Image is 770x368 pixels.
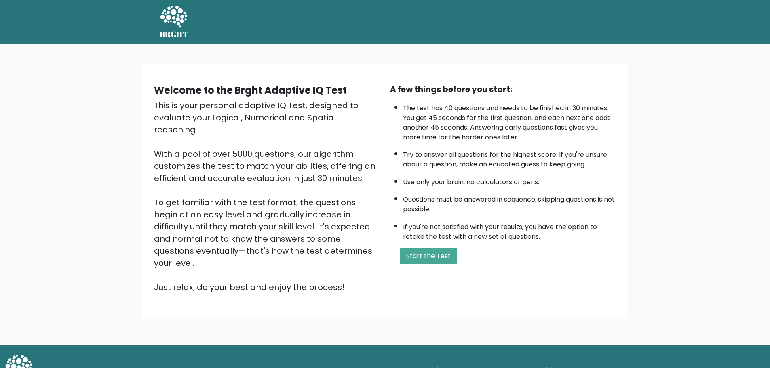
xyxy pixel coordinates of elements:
[160,29,189,39] h5: BRGHT
[154,99,380,293] div: This is your personal adaptive IQ Test, designed to evaluate your Logical, Numerical and Spatial ...
[390,83,616,95] div: A few things before you start:
[403,191,616,214] li: Questions must be answered in sequence; skipping questions is not possible.
[403,99,616,142] li: The test has 40 questions and needs to be finished in 30 minutes. You get 45 seconds for the firs...
[403,173,616,187] li: Use only your brain, no calculators or pens.
[154,84,347,97] b: Welcome to the Brght Adaptive IQ Test
[403,146,616,169] li: Try to answer all questions for the highest score. If you're unsure about a question, make an edu...
[400,248,457,264] button: Start the Test
[403,218,616,242] li: If you're not satisfied with your results, you have the option to retake the test with a new set ...
[160,3,189,41] a: BRGHT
